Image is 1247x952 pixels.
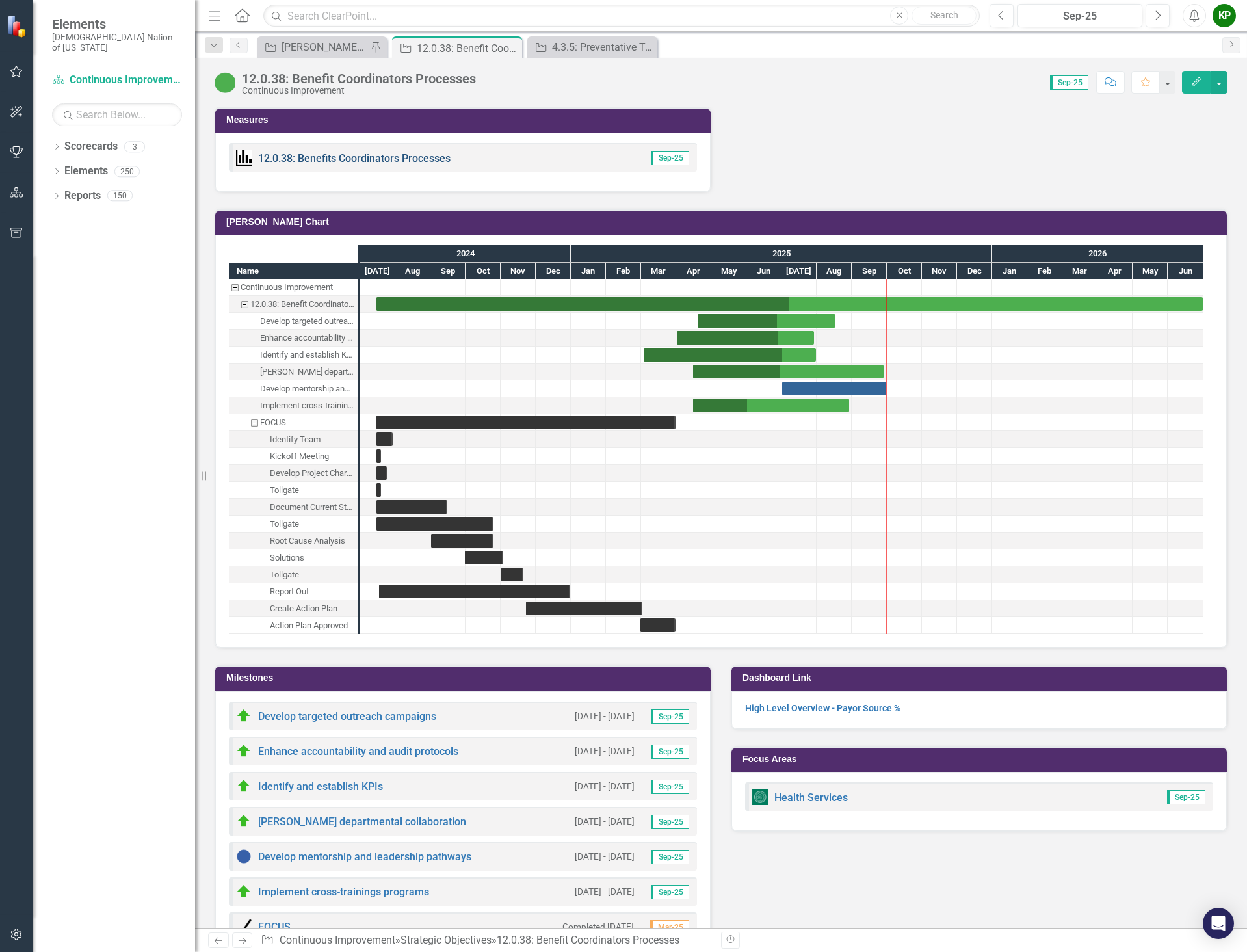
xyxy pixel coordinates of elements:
[229,516,358,533] div: Task: Start date: 2024-07-15 End date: 2024-10-25
[501,568,523,581] div: Task: Start date: 2024-11-01 End date: 2024-11-20
[752,789,768,805] img: Report
[229,313,358,330] div: Task: Start date: 2025-04-19 End date: 2025-08-17
[526,602,642,615] div: Task: Start date: 2024-11-22 End date: 2025-03-02
[852,263,887,280] div: Sep
[270,533,345,549] div: Root Cause Analysis
[229,263,358,279] div: Name
[229,414,358,431] div: FOCUS
[270,465,354,482] div: Develop Project Charter
[270,617,348,634] div: Action Plan Approved
[650,920,689,934] span: Mar-25
[229,600,358,617] div: Create Action Plan
[229,347,358,364] div: Identify and establish KPIs
[229,465,358,482] div: Task: Start date: 2024-07-15 End date: 2024-07-24
[260,364,354,380] div: [PERSON_NAME] departmental collaboration
[260,313,354,330] div: Develop targeted outreach campaigns
[575,745,635,758] small: [DATE] - [DATE]
[376,449,381,463] div: Task: Start date: 2024-07-15 End date: 2024-07-19
[229,533,358,549] div: Root Cause Analysis
[270,431,321,448] div: Identify Team
[957,263,992,280] div: Dec
[229,414,358,431] div: Task: Start date: 2024-07-15 End date: 2025-03-31
[229,296,358,313] div: 12.0.38: Benefit Coordinators Processes
[229,380,358,397] div: Task: Start date: 2025-07-01 End date: 2025-09-30
[236,150,252,166] img: Performance Management
[651,885,689,899] span: Sep-25
[606,263,641,280] div: Feb
[693,399,849,412] div: Task: Start date: 2025-04-15 End date: 2025-08-29
[742,673,1220,683] h3: Dashboard Link
[376,517,493,531] div: Task: Start date: 2024-07-15 End date: 2024-10-25
[229,347,358,364] div: Task: Start date: 2025-03-03 End date: 2025-07-31
[431,534,493,548] div: Task: Start date: 2024-09-01 End date: 2024-10-25
[260,380,354,397] div: Develop mentorship and leadership pathways
[1133,263,1168,280] div: May
[260,414,286,431] div: FOCUS
[52,16,182,32] span: Elements
[640,618,676,632] div: Task: Start date: 2025-02-28 End date: 2025-03-31
[229,583,358,600] div: Task: Start date: 2024-07-17 End date: 2024-12-31
[229,549,358,566] div: Task: Start date: 2024-09-30 End date: 2024-11-03
[400,934,492,946] a: Strategic Objectives
[124,141,145,152] div: 3
[887,263,922,280] div: Oct
[1022,8,1138,24] div: Sep-25
[774,791,848,804] a: Health Services
[229,448,358,465] div: Kickoff Meeting
[229,499,358,516] div: Task: Start date: 2024-07-15 End date: 2024-09-15
[930,10,958,20] span: Search
[229,397,358,414] div: Task: Start date: 2025-04-15 End date: 2025-08-29
[651,815,689,829] span: Sep-25
[229,499,358,516] div: Document Current State
[258,780,383,793] a: Identify and establish KPIs
[571,245,992,262] div: 2025
[376,500,447,514] div: Task: Start date: 2024-07-15 End date: 2024-09-15
[782,382,886,395] div: Task: Start date: 2025-07-01 End date: 2025-09-30
[360,245,571,262] div: 2024
[229,313,358,330] div: Develop targeted outreach campaigns
[501,263,536,280] div: Nov
[711,263,746,280] div: May
[651,850,689,864] span: Sep-25
[258,710,436,722] a: Develop targeted outreach campaigns
[430,263,466,280] div: Sep
[226,115,704,125] h3: Measures
[241,279,333,296] div: Continuous Improvement
[1167,790,1205,804] span: Sep-25
[260,347,354,364] div: Identify and establish KPIs
[236,813,252,829] img: On Target
[229,617,358,634] div: Action Plan Approved
[229,482,358,499] div: Tollgate
[376,416,676,429] div: Task: Start date: 2024-07-15 End date: 2025-03-31
[229,279,358,296] div: Task: Continuous Improvement Start date: 2024-07-15 End date: 2024-07-16
[229,600,358,617] div: Task: Start date: 2024-11-22 End date: 2025-03-02
[1050,75,1088,90] span: Sep-25
[651,745,689,759] span: Sep-25
[52,73,182,88] a: Continuous Improvement
[229,566,358,583] div: Tollgate
[226,673,704,683] h3: Milestones
[280,934,395,946] a: Continuous Improvement
[270,516,299,533] div: Tollgate
[376,466,387,480] div: Task: Start date: 2024-07-15 End date: 2024-07-24
[466,263,501,280] div: Oct
[229,380,358,397] div: Develop mentorship and leadership pathways
[64,139,118,154] a: Scorecards
[677,331,814,345] div: Task: Start date: 2025-04-01 End date: 2025-07-29
[250,296,354,313] div: 12.0.38: Benefit Coordinators Processes
[575,710,635,722] small: [DATE] - [DATE]
[417,40,519,57] div: 12.0.38: Benefit Coordinators Processes
[260,397,354,414] div: Implement cross-trainings programs
[1203,908,1234,939] div: Open Intercom Messenger
[258,921,291,933] a: FOCUS
[229,364,358,380] div: Foster departmental collaboration
[258,815,466,828] a: [PERSON_NAME] departmental collaboration
[107,191,133,202] div: 150
[229,279,358,296] div: Continuous Improvement
[229,465,358,482] div: Develop Project Charter
[215,72,235,93] img: CI Action Plan Approved/In Progress
[270,600,337,617] div: Create Action Plan
[261,933,711,948] div: » »
[376,483,381,497] div: Task: Start date: 2024-07-15 End date: 2024-07-19
[1168,263,1203,280] div: Jun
